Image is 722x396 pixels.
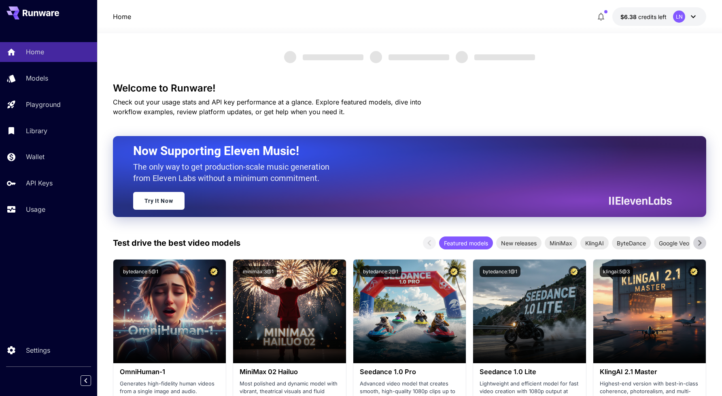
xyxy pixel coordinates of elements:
img: alt [233,260,346,363]
div: New releases [496,236,541,249]
img: alt [113,260,226,363]
h3: Seedance 1.0 Lite [480,368,580,376]
p: Usage [26,204,45,214]
p: Models [26,73,48,83]
button: minimax:3@1 [240,266,277,277]
button: bytedance:1@1 [480,266,520,277]
div: Google Veo [654,236,694,249]
div: ByteDance [612,236,651,249]
span: Featured models [439,239,493,247]
span: New releases [496,239,541,247]
p: Library [26,126,47,136]
button: Collapse sidebar [81,375,91,386]
span: ByteDance [612,239,651,247]
h3: MiniMax 02 Hailuo [240,368,340,376]
button: bytedance:5@1 [120,266,161,277]
div: MiniMax [545,236,577,249]
h3: Welcome to Runware! [113,83,707,94]
button: Certified Model – Vetted for best performance and includes a commercial license. [569,266,580,277]
span: KlingAI [580,239,609,247]
span: MiniMax [545,239,577,247]
h3: OmniHuman‑1 [120,368,220,376]
button: bytedance:2@1 [360,266,401,277]
div: KlingAI [580,236,609,249]
p: Playground [26,100,61,109]
h3: KlingAI 2.1 Master [600,368,700,376]
button: klingai:5@3 [600,266,633,277]
img: alt [593,260,706,363]
span: $6.38 [620,13,638,20]
p: Home [26,47,44,57]
button: Certified Model – Vetted for best performance and includes a commercial license. [688,266,699,277]
div: Collapse sidebar [87,373,97,388]
button: Certified Model – Vetted for best performance and includes a commercial license. [208,266,219,277]
nav: breadcrumb [113,12,131,21]
p: The only way to get production-scale music generation from Eleven Labs without a minimum commitment. [133,161,336,184]
span: Check out your usage stats and API key performance at a glance. Explore featured models, dive int... [113,98,421,116]
p: Settings [26,345,50,355]
img: alt [473,260,586,363]
span: credits left [638,13,667,20]
a: Try It Now [133,192,185,210]
a: Home [113,12,131,21]
p: Test drive the best video models [113,237,240,249]
h3: Seedance 1.0 Pro [360,368,460,376]
button: Certified Model – Vetted for best performance and includes a commercial license. [329,266,340,277]
button: Certified Model – Vetted for best performance and includes a commercial license. [448,266,459,277]
div: LN [673,11,685,23]
h2: Now Supporting Eleven Music! [133,143,666,159]
button: $6.37683LN [612,7,706,26]
div: $6.37683 [620,13,667,21]
p: Wallet [26,152,45,162]
div: Featured models [439,236,493,249]
p: API Keys [26,178,53,188]
span: Google Veo [654,239,694,247]
img: alt [353,260,466,363]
